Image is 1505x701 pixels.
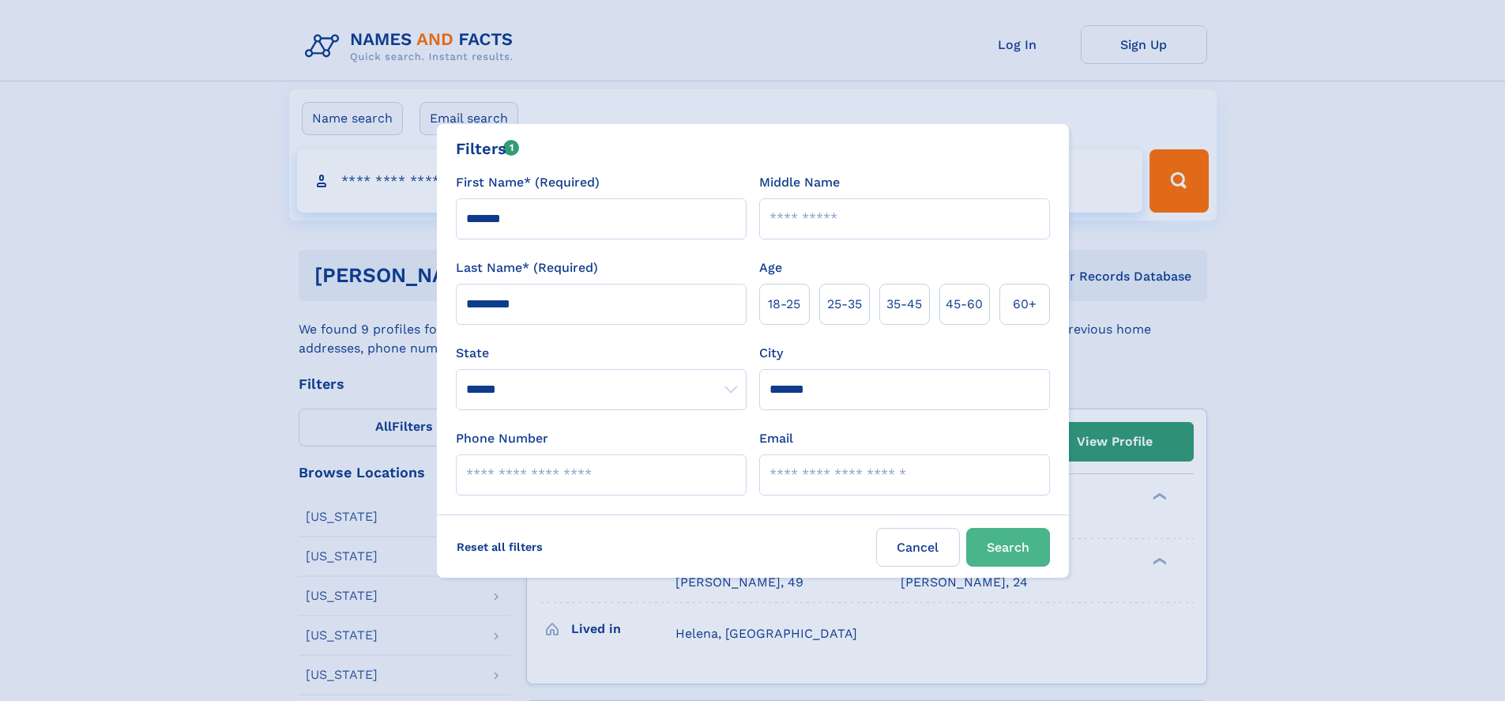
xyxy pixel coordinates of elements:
[827,295,862,314] span: 25‑35
[456,173,600,192] label: First Name* (Required)
[456,137,520,160] div: Filters
[966,528,1050,567] button: Search
[759,173,840,192] label: Middle Name
[1013,295,1037,314] span: 60+
[768,295,800,314] span: 18‑25
[759,429,793,448] label: Email
[456,429,548,448] label: Phone Number
[456,258,598,277] label: Last Name* (Required)
[456,344,747,363] label: State
[759,258,782,277] label: Age
[946,295,983,314] span: 45‑60
[446,528,553,566] label: Reset all filters
[759,344,783,363] label: City
[886,295,922,314] span: 35‑45
[876,528,960,567] label: Cancel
